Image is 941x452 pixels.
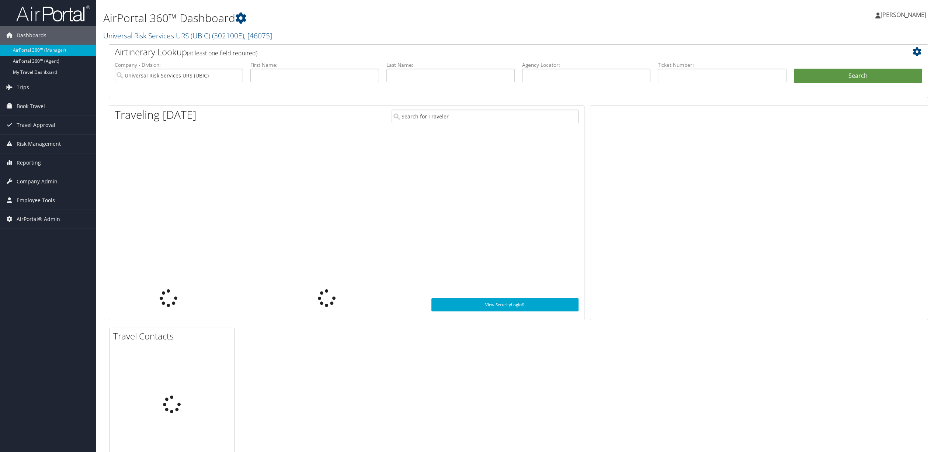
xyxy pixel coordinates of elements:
img: airportal-logo.png [16,5,90,22]
h2: Airtinerary Lookup [115,46,854,58]
a: View SecurityLogic® [431,298,579,311]
h2: Travel Contacts [113,330,234,342]
span: Trips [17,78,29,97]
span: Dashboards [17,26,46,45]
span: Book Travel [17,97,45,115]
label: Last Name: [386,61,515,69]
label: Company - Division: [115,61,243,69]
label: First Name: [250,61,379,69]
span: Risk Management [17,135,61,153]
button: Search [794,69,922,83]
span: AirPortal® Admin [17,210,60,228]
h1: AirPortal 360™ Dashboard [103,10,657,26]
span: Reporting [17,153,41,172]
span: ( 302100E ) [212,31,244,41]
label: Ticket Number: [658,61,786,69]
a: [PERSON_NAME] [875,4,934,26]
span: Company Admin [17,172,58,191]
a: Universal Risk Services URS (UBIC) [103,31,272,41]
label: Agency Locator: [522,61,650,69]
h1: Traveling [DATE] [115,107,197,123]
span: , [ 46075 ] [244,31,272,41]
span: Travel Approval [17,116,55,134]
input: Search for Traveler [392,110,579,123]
span: Employee Tools [17,191,55,210]
span: [PERSON_NAME] [881,11,926,19]
span: (at least one field required) [187,49,257,57]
